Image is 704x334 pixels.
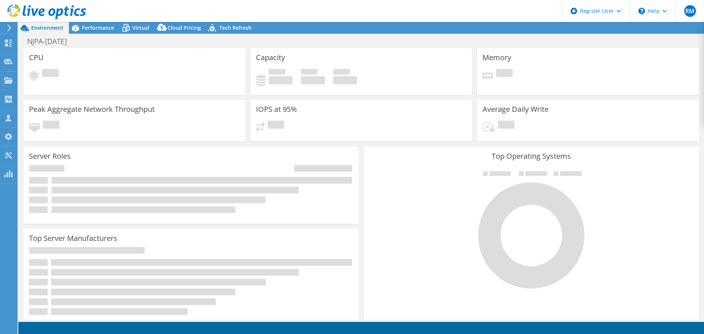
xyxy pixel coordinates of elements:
[256,105,297,113] h3: IOPS at 95%
[483,105,549,113] h3: Average Daily Write
[42,69,59,79] span: Pending
[219,24,252,31] span: Tech Refresh
[29,105,155,113] h3: Peak Aggregate Network Throughput
[24,37,78,45] h1: NJPA-[DATE]
[256,54,285,62] h3: Capacity
[269,76,293,84] h4: 0 GiB
[269,69,285,76] span: Used
[82,24,114,31] span: Performance
[333,76,357,84] h4: 0 GiB
[684,5,696,17] span: RM
[496,69,513,79] span: Pending
[29,54,44,62] h3: CPU
[43,121,59,131] span: Pending
[333,69,350,76] span: Total
[268,121,284,131] span: Pending
[301,69,318,76] span: Free
[31,24,63,31] span: Environment
[29,152,71,160] h3: Server Roles
[132,24,149,31] span: Virtual
[498,121,514,131] span: Pending
[638,8,645,14] svg: \n
[29,234,117,242] h3: Top Server Manufacturers
[301,76,325,84] h4: 0 GiB
[369,152,693,160] h3: Top Operating Systems
[483,54,511,62] h3: Memory
[168,24,201,31] span: Cloud Pricing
